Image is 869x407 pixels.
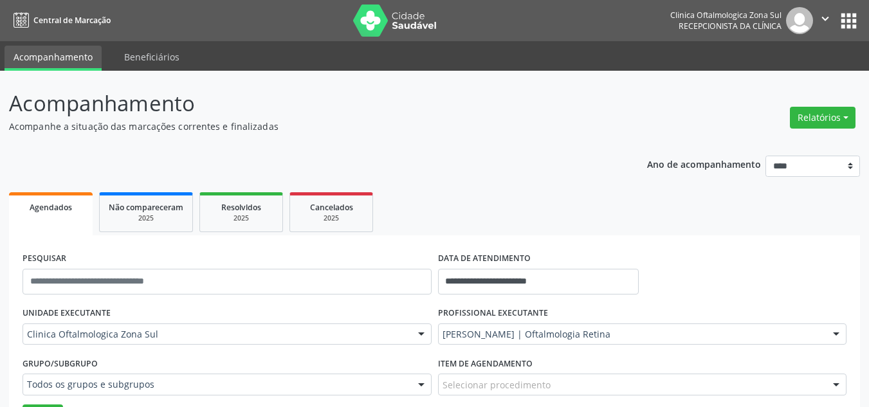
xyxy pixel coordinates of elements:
span: Não compareceram [109,202,183,213]
div: 2025 [299,213,363,223]
button: Relatórios [790,107,855,129]
div: 2025 [209,213,273,223]
a: Acompanhamento [5,46,102,71]
label: DATA DE ATENDIMENTO [438,249,531,269]
p: Acompanhamento [9,87,605,120]
label: Item de agendamento [438,354,533,374]
button:  [813,7,837,34]
p: Ano de acompanhamento [647,156,761,172]
span: Clinica Oftalmologica Zona Sul [27,328,405,341]
span: Cancelados [310,202,353,213]
div: Clinica Oftalmologica Zona Sul [670,10,782,21]
p: Acompanhe a situação das marcações correntes e finalizadas [9,120,605,133]
label: PROFISSIONAL EXECUTANTE [438,303,548,323]
button: apps [837,10,860,32]
img: img [786,7,813,34]
span: Central de Marcação [33,15,111,26]
span: [PERSON_NAME] | Oftalmologia Retina [443,328,821,341]
span: Agendados [30,202,72,213]
label: Grupo/Subgrupo [23,354,98,374]
a: Central de Marcação [9,10,111,31]
label: UNIDADE EXECUTANTE [23,303,111,323]
span: Resolvidos [221,202,261,213]
span: Todos os grupos e subgrupos [27,378,405,391]
label: PESQUISAR [23,249,66,269]
span: Recepcionista da clínica [679,21,782,32]
a: Beneficiários [115,46,188,68]
i:  [818,12,832,26]
span: Selecionar procedimento [443,378,551,392]
div: 2025 [109,213,183,223]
